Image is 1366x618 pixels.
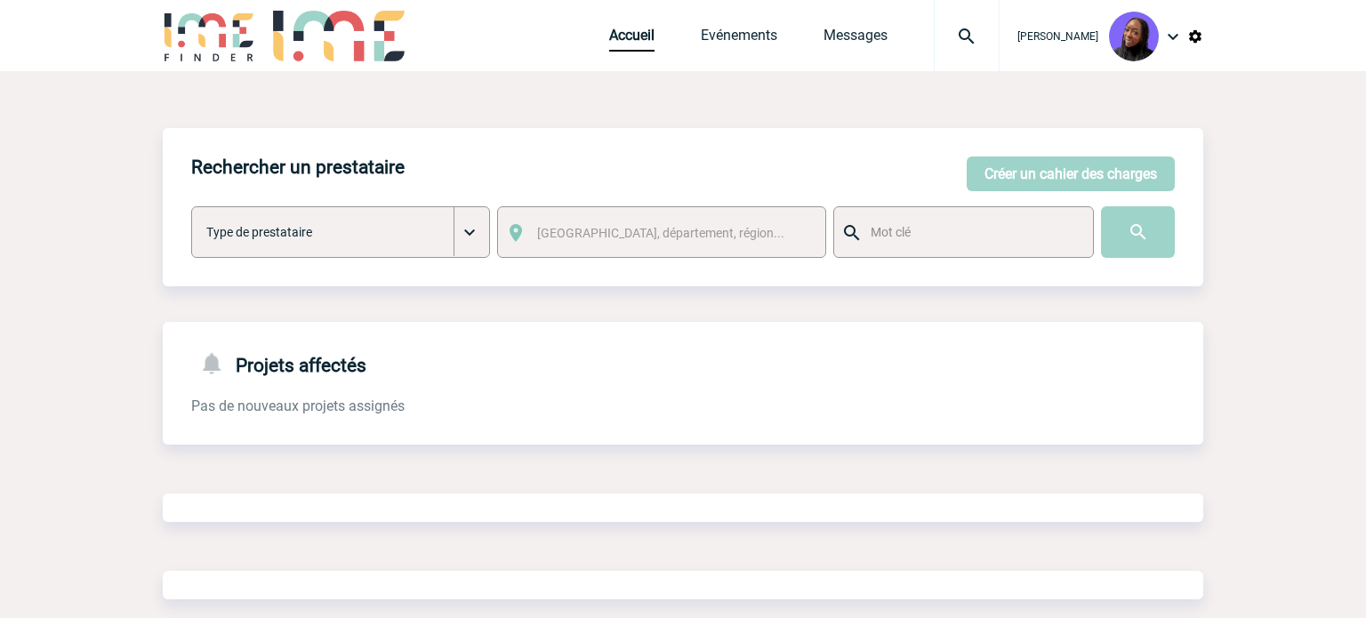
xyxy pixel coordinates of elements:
h4: Rechercher un prestataire [191,157,405,178]
a: Accueil [609,27,655,52]
img: notifications-24-px-g.png [198,350,236,376]
h4: Projets affectés [191,350,366,376]
span: [GEOGRAPHIC_DATA], département, région... [537,226,784,240]
img: 131349-0.png [1109,12,1159,61]
img: IME-Finder [163,11,255,61]
a: Evénements [701,27,777,52]
input: Mot clé [866,221,1077,244]
input: Submit [1101,206,1175,258]
a: Messages [824,27,888,52]
span: Pas de nouveaux projets assignés [191,397,405,414]
span: [PERSON_NAME] [1017,30,1098,43]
